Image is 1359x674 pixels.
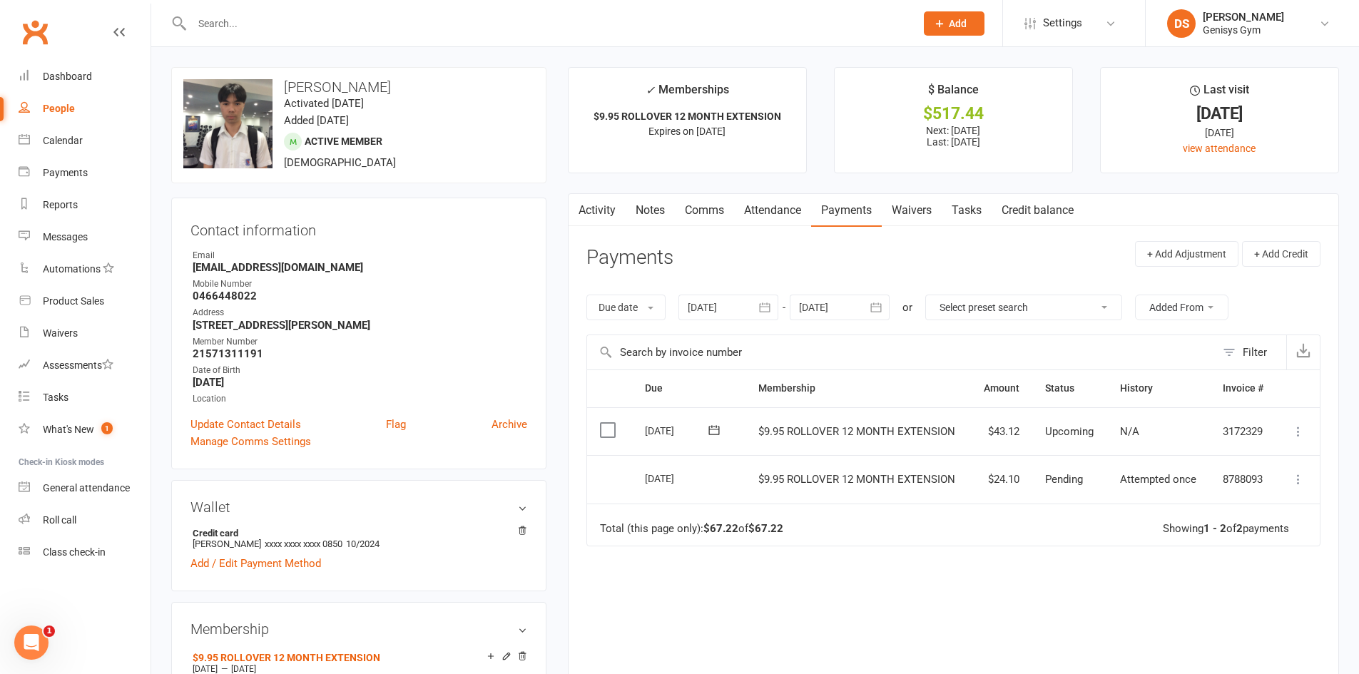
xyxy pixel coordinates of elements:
input: Search... [188,14,905,34]
a: Comms [675,194,734,227]
span: [DATE] [193,664,218,674]
span: [DATE] [231,664,256,674]
div: Location [193,392,527,406]
a: Payments [19,157,151,189]
h3: Membership [190,621,527,637]
th: Invoice # [1210,370,1277,407]
div: Mobile Number [193,277,527,291]
a: Dashboard [19,61,151,93]
div: Dashboard [43,71,92,82]
strong: [DATE] [193,376,527,389]
div: [DATE] [1114,106,1325,121]
a: Waivers [19,317,151,349]
strong: 2 [1236,522,1243,535]
span: 10/2024 [346,538,380,549]
span: Add [949,18,967,29]
span: $9.95 ROLLOVER 12 MONTH EXTENSION [758,473,955,486]
span: Expires on [DATE] [648,126,726,137]
a: Calendar [19,125,151,157]
div: Tasks [43,392,68,403]
strong: [EMAIL_ADDRESS][DOMAIN_NAME] [193,261,527,274]
a: Product Sales [19,285,151,317]
a: Reports [19,189,151,221]
div: Messages [43,231,88,242]
a: Archive [492,416,527,433]
a: $9.95 ROLLOVER 12 MONTH EXTENSION [193,652,380,663]
strong: $67.22 [748,522,783,535]
a: Notes [626,194,675,227]
iframe: Intercom live chat [14,626,49,660]
a: Class kiosk mode [19,536,151,568]
div: Waivers [43,327,78,339]
div: [PERSON_NAME] [1203,11,1284,24]
strong: 0466448022 [193,290,527,302]
div: Address [193,306,527,320]
h3: Payments [586,247,673,269]
td: 8788093 [1210,455,1277,504]
a: Add / Edit Payment Method [190,555,321,572]
a: Messages [19,221,151,253]
a: General attendance kiosk mode [19,472,151,504]
td: $43.12 [970,407,1032,456]
div: Roll call [43,514,76,526]
div: Showing of payments [1163,523,1289,535]
span: [DEMOGRAPHIC_DATA] [284,156,396,169]
div: Automations [43,263,101,275]
div: Email [193,249,527,262]
div: Assessments [43,359,113,371]
div: Total (this page only): of [600,523,783,535]
div: Member Number [193,335,527,349]
span: xxxx xxxx xxxx 0850 [265,538,342,549]
div: Date of Birth [193,364,527,377]
div: [DATE] [645,419,711,441]
a: Tasks [942,194,992,227]
time: Activated [DATE] [284,97,364,110]
strong: 21571311191 [193,347,527,360]
th: History [1107,370,1210,407]
a: Credit balance [992,194,1084,227]
a: What's New1 [19,414,151,446]
div: Genisys Gym [1203,24,1284,36]
a: Payments [811,194,882,227]
div: What's New [43,424,94,435]
a: Waivers [882,194,942,227]
a: Update Contact Details [190,416,301,433]
th: Amount [970,370,1032,407]
input: Search by invoice number [587,335,1216,369]
span: 1 [101,422,113,434]
a: Clubworx [17,14,53,50]
button: Due date [586,295,666,320]
div: Calendar [43,135,83,146]
div: Payments [43,167,88,178]
a: Assessments [19,349,151,382]
div: Last visit [1190,81,1249,106]
div: Filter [1243,344,1267,361]
time: Added [DATE] [284,114,349,127]
li: [PERSON_NAME] [190,526,527,551]
i: ✓ [646,83,655,97]
img: image1725850172.png [183,79,273,168]
span: Upcoming [1045,425,1094,438]
div: DS [1167,9,1196,38]
span: $9.95 ROLLOVER 12 MONTH EXTENSION [758,425,955,438]
a: Tasks [19,382,151,414]
strong: $67.22 [703,522,738,535]
h3: Contact information [190,217,527,238]
div: People [43,103,75,114]
div: Class check-in [43,546,106,558]
td: $24.10 [970,455,1032,504]
div: Product Sales [43,295,104,307]
button: Added From [1135,295,1228,320]
span: Active member [305,136,382,147]
div: [DATE] [645,467,711,489]
span: Pending [1045,473,1083,486]
div: Memberships [646,81,729,107]
div: or [902,299,912,316]
h3: Wallet [190,499,527,515]
a: Manage Comms Settings [190,433,311,450]
div: $517.44 [848,106,1059,121]
strong: [STREET_ADDRESS][PERSON_NAME] [193,319,527,332]
a: People [19,93,151,125]
a: Automations [19,253,151,285]
h3: [PERSON_NAME] [183,79,534,95]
